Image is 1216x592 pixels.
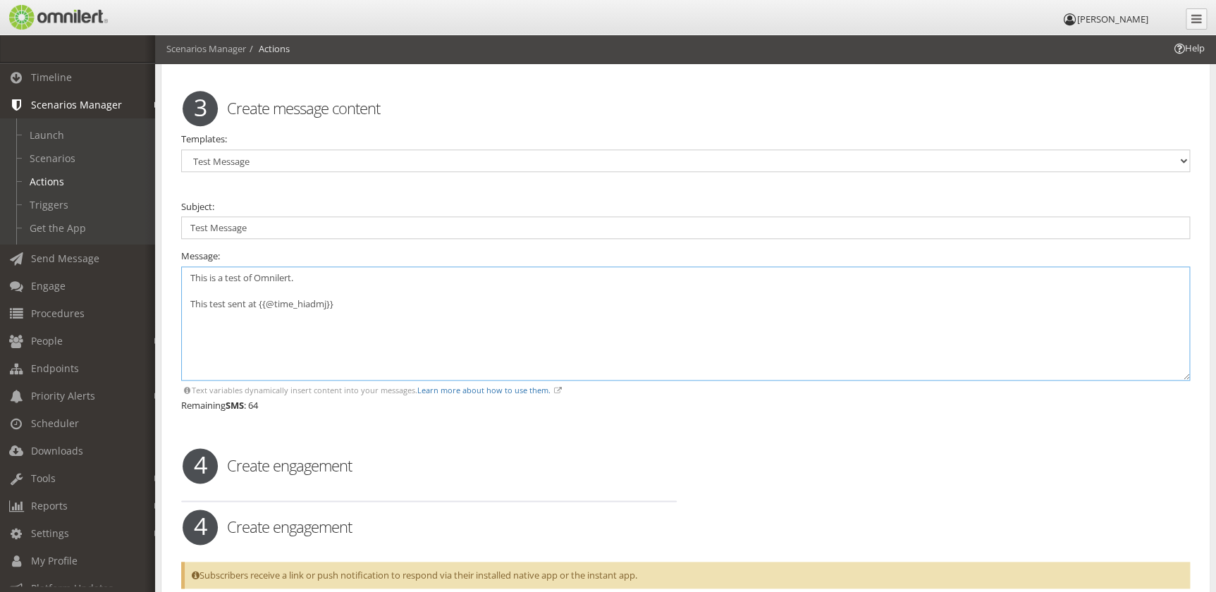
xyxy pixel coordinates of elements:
span: Reports [31,499,68,512]
span: Tools [31,471,56,485]
span: People [31,334,63,347]
strong: SMS [226,399,244,412]
h2: Create message content [172,97,1199,118]
span: Settings [31,526,69,540]
textarea: This is a test of Omnilert. This test sent at {{@time_hiadmj}} [181,266,1190,381]
h2: Create engagement [172,455,1199,476]
span: Send Message [31,252,99,265]
label: Message: [181,249,220,263]
span: Help [1172,42,1205,55]
span: 64 [248,399,258,412]
a: Learn more about how to use them. [417,385,551,395]
li: Scenarios Manager [166,42,246,56]
span: Procedures [31,307,85,320]
h2: Create engagement [172,516,1199,537]
span: Endpoints [31,362,79,375]
span: Engage [31,279,66,292]
span: [PERSON_NAME] [1077,13,1148,25]
div: Text variables dynamically insert content into your messages. [181,385,1190,395]
span: 4 [183,448,218,483]
a: Collapse Menu [1186,8,1207,30]
span: Priority Alerts [31,389,95,402]
label: Subject: [181,200,214,214]
li: Actions [246,42,290,56]
img: Omnilert [7,5,108,30]
label: Templates: [181,132,227,146]
span: Timeline [31,70,72,84]
span: Downloads [31,444,83,457]
div: Subscribers receive a link or push notification to respond via their installed native app or the ... [181,562,1190,589]
span: Scheduler [31,417,79,430]
span: 3 [183,91,218,126]
input: Subject [181,216,1190,239]
span: My Profile [31,554,78,567]
span: Help [32,10,61,23]
span: 4 [183,510,218,545]
span: Scenarios Manager [31,98,122,111]
span: Remaining : [181,399,246,412]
